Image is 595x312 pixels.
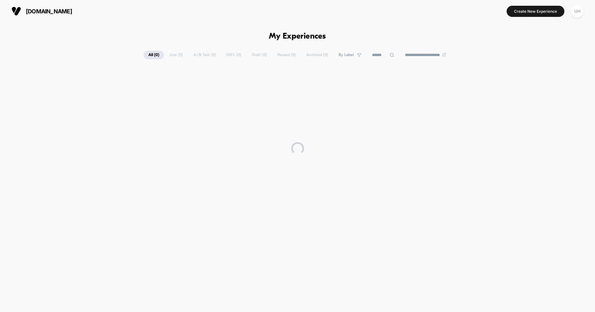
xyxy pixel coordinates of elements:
button: [DOMAIN_NAME] [10,6,74,16]
img: end [442,53,446,57]
button: Create New Experience [507,6,564,17]
img: Visually logo [11,6,21,16]
div: UH [571,5,584,18]
span: All ( 0 ) [144,51,164,59]
span: [DOMAIN_NAME] [26,8,72,15]
button: UH [569,5,585,18]
span: By Label [338,53,354,57]
h1: My Experiences [269,32,326,41]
